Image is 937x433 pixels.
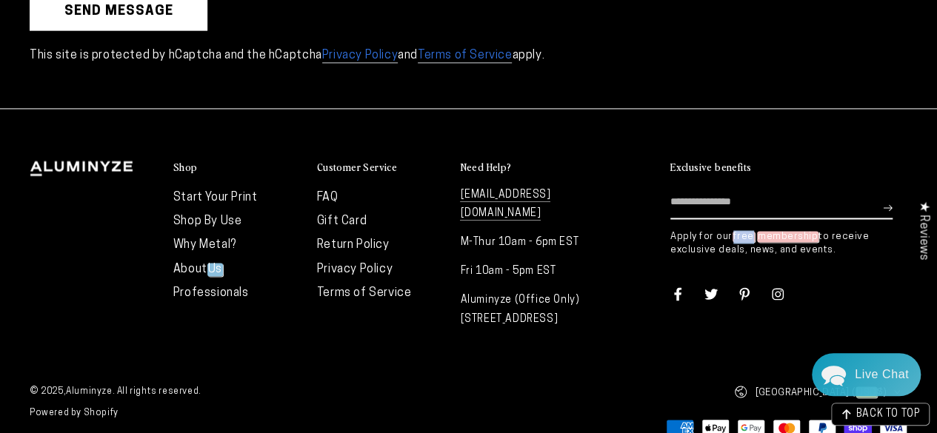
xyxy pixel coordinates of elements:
a: Terms of Service [418,50,513,63]
summary: Customer Service [317,161,446,175]
span: [GEOGRAPHIC_DATA] ( $) [755,383,887,400]
a: Professionals [173,287,249,299]
p: Apply for our to receive exclusive deals, news, and events. [670,230,907,257]
a: Aluminyze [66,386,112,395]
summary: Shop [173,161,302,175]
a: Privacy Policy [317,264,393,275]
a: Return Policy [317,239,390,251]
p: Aluminyze (Office Only) [STREET_ADDRESS] [460,291,589,328]
summary: Exclusive benefits [670,161,907,175]
a: Shop By Use [173,215,242,227]
summary: Need Help? [460,161,589,175]
em: USD [856,386,877,397]
p: Fri 10am - 5pm EST [460,262,589,281]
h2: Exclusive benefits [670,161,751,174]
a: Powered by Shopify [30,408,119,417]
button: Subscribe [883,186,893,230]
p: This site is protected by hCaptcha and the hCaptcha and apply. [30,45,907,67]
button: [GEOGRAPHIC_DATA] (USD$) [734,376,907,408]
em: free [733,231,755,242]
a: Privacy Policy [322,50,398,63]
a: AboutUs [173,264,223,275]
div: Chat widget toggle [812,353,921,396]
div: Contact Us Directly [855,353,909,396]
em: membership [757,231,818,242]
a: Start Your Print [173,192,258,204]
span: BACK TO TOP [856,409,920,420]
p: M-Thur 10am - 6pm EST [460,233,589,252]
small: © 2025, . All rights reserved. [30,380,469,403]
a: Gift Card [317,215,367,227]
div: Click to open Judge.me floating reviews tab [909,189,937,272]
em: Us [207,263,223,276]
h2: Shop [173,161,198,174]
h2: Customer Service [317,161,397,174]
a: Why Metal? [173,239,236,251]
a: FAQ [317,192,339,204]
a: [EMAIL_ADDRESS][DOMAIN_NAME] [460,189,550,221]
a: Terms of Service [317,287,412,299]
h2: Need Help? [460,161,511,174]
